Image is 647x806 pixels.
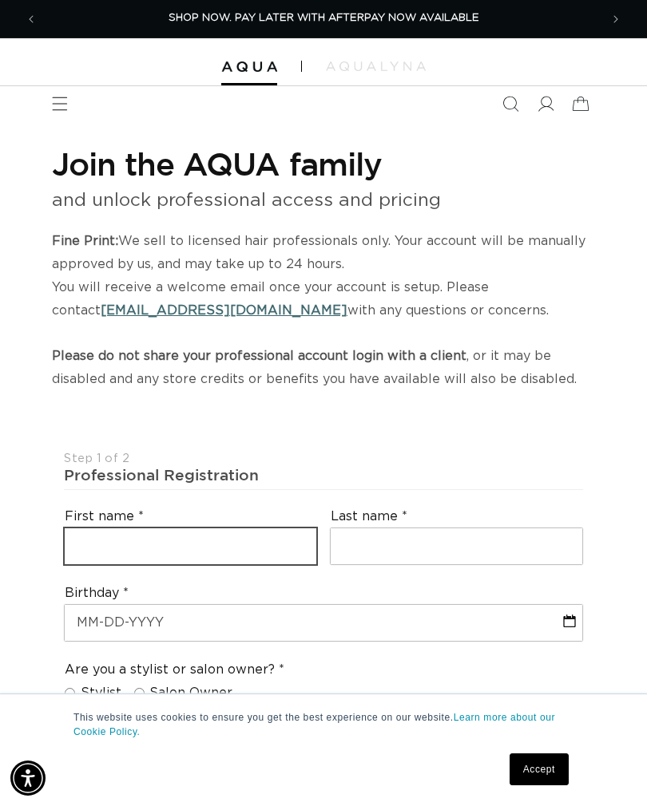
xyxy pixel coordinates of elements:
[431,634,647,806] iframe: Chat Widget
[65,662,284,678] legend: Are you a stylist or salon owner?
[81,685,121,701] span: Stylist
[65,605,582,641] input: MM-DD-YYYY
[221,61,277,73] img: Aqua Hair Extensions
[149,685,232,701] span: Salon Owner
[101,304,347,317] a: [EMAIL_ADDRESS][DOMAIN_NAME]
[169,13,479,23] span: SHOP NOW. PAY LATER WITH AFTERPAY NOW AVAILABLE
[493,86,528,121] summary: Search
[10,761,46,796] div: Accessibility Menu
[598,2,633,37] button: Next announcement
[65,585,129,602] label: Birthday
[73,710,574,739] p: This website uses cookies to ensure you get the best experience on our website.
[14,2,49,37] button: Previous announcement
[331,508,407,525] label: Last name
[64,452,583,467] div: Step 1 of 2
[65,508,144,525] label: First name
[52,143,595,184] h1: Join the AQUA family
[52,230,595,391] p: We sell to licensed hair professionals only. Your account will be manually approved by us, and ma...
[52,235,118,247] strong: Fine Print:
[326,61,426,71] img: aqualyna.com
[64,465,583,485] div: Professional Registration
[52,184,595,217] p: and unlock professional access and pricing
[42,86,77,121] summary: Menu
[52,350,466,362] strong: Please do not share your professional account login with a client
